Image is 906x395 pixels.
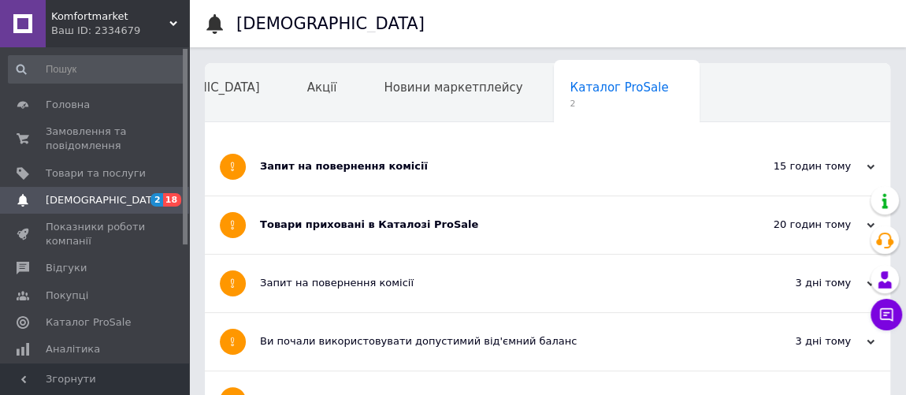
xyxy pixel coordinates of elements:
div: Ваш ID: 2334679 [51,24,189,38]
span: Покупці [46,289,88,303]
span: 18 [163,193,181,207]
span: Показники роботи компанії [46,220,146,248]
div: Товари приховані в Каталозі ProSale [260,218,717,232]
div: 15 годин тому [717,159,874,173]
span: Головна [46,98,90,112]
span: [DEMOGRAPHIC_DATA] [125,80,260,95]
span: Новини маркетплейсу [384,80,522,95]
span: 2 [570,98,668,110]
h1: [DEMOGRAPHIC_DATA] [236,14,425,33]
span: [DEMOGRAPHIC_DATA] [46,193,162,207]
div: 20 годин тому [717,218,874,232]
span: 2 [150,193,163,207]
button: Чат з покупцем [871,299,902,330]
input: Пошук [8,55,185,84]
span: Замовлення та повідомлення [46,125,146,153]
span: Товари та послуги [46,166,146,181]
span: Акції [307,80,337,95]
span: Каталог ProSale [570,80,668,95]
div: Запит на повернення комісії [260,159,717,173]
span: Каталог ProSale [46,315,131,330]
span: Komfortmarket [51,9,169,24]
div: 3 дні тому [717,334,874,348]
div: Ви почали використовувати допустимий від'ємний баланс [260,334,717,348]
div: Запит на повернення комісії [260,276,717,290]
span: Відгуки [46,261,87,275]
div: 3 дні тому [717,276,874,290]
span: Аналітика [46,342,100,356]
